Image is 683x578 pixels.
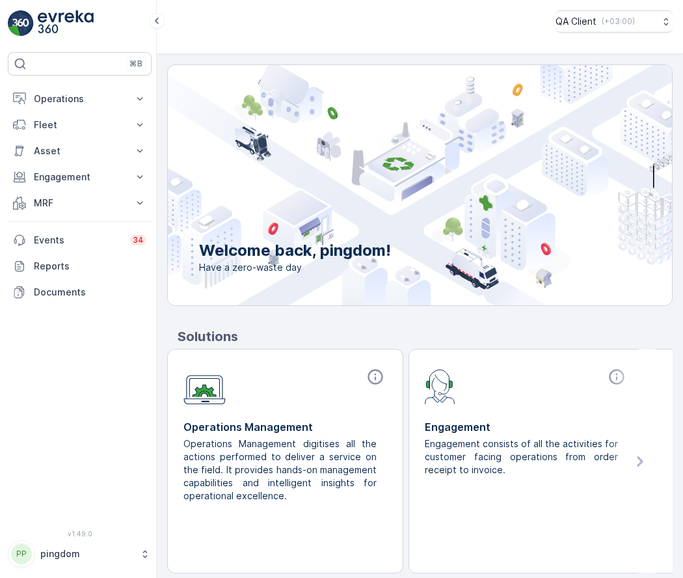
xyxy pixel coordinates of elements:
[34,171,126,184] p: Engagement
[199,261,391,274] span: Have a zero-waste day
[425,437,618,476] p: Engagement consists of all the activities for customer facing operations from order receipt to in...
[8,190,152,216] button: MRF
[183,419,387,435] p: Operations Management
[8,138,152,164] button: Asset
[34,286,146,299] p: Documents
[34,260,146,273] p: Reports
[34,197,126,210] p: MRF
[425,368,455,404] img: module-icon
[8,540,152,568] button: PPpingdom
[425,419,628,435] p: Engagement
[109,65,672,305] img: city illustration
[129,59,142,69] p: ⌘B
[8,253,152,279] a: Reports
[34,234,122,247] p: Events
[183,437,377,502] p: Operations Management digitises all the actions performed to deliver a service on the field. It p...
[8,10,34,36] img: logo
[133,235,144,245] p: 34
[199,240,391,261] p: Welcome back, pingdom!
[8,530,152,538] span: v 1.49.0
[556,10,673,33] button: QA Client(+03:00)
[178,327,673,346] p: Solutions
[34,144,126,158] p: Asset
[34,92,126,105] p: Operations
[183,368,226,405] img: module-icon
[38,10,94,36] img: logo_light-DOdMpM7g.png
[8,279,152,305] a: Documents
[40,547,133,560] p: pingdom
[556,15,596,28] p: QA Client
[8,112,152,138] button: Fleet
[8,164,152,190] button: Engagement
[602,16,635,27] p: ( +03:00 )
[11,544,32,564] div: PP
[8,86,152,112] button: Operations
[8,227,152,253] a: Events34
[34,118,126,131] p: Fleet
